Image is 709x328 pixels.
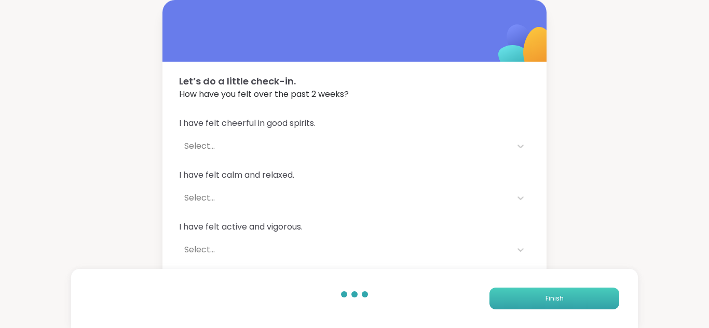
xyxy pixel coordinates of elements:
[489,288,619,309] button: Finish
[179,221,530,233] span: I have felt active and vigorous.
[179,88,530,101] span: How have you felt over the past 2 weeks?
[184,244,506,256] div: Select...
[546,294,564,303] span: Finish
[179,169,530,181] span: I have felt calm and relaxed.
[184,140,506,152] div: Select...
[184,192,506,204] div: Select...
[179,117,530,130] span: I have felt cheerful in good spirits.
[179,74,530,88] span: Let’s do a little check-in.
